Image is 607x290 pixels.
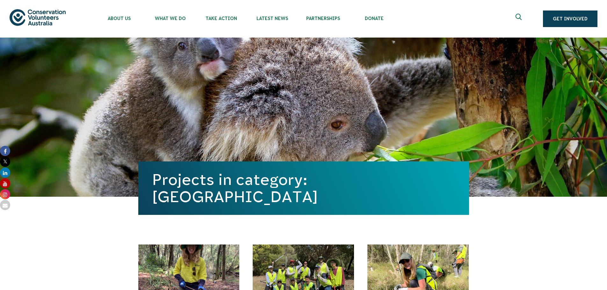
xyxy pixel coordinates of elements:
[349,16,400,21] span: Donate
[516,14,524,24] span: Expand search box
[10,9,66,25] img: logo.svg
[152,171,455,205] h1: Projects in category: [GEOGRAPHIC_DATA]
[512,11,527,26] button: Expand search box Close search box
[298,16,349,21] span: Partnerships
[196,16,247,21] span: Take Action
[145,16,196,21] span: What We Do
[94,16,145,21] span: About Us
[247,16,298,21] span: Latest News
[543,11,597,27] a: Get Involved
